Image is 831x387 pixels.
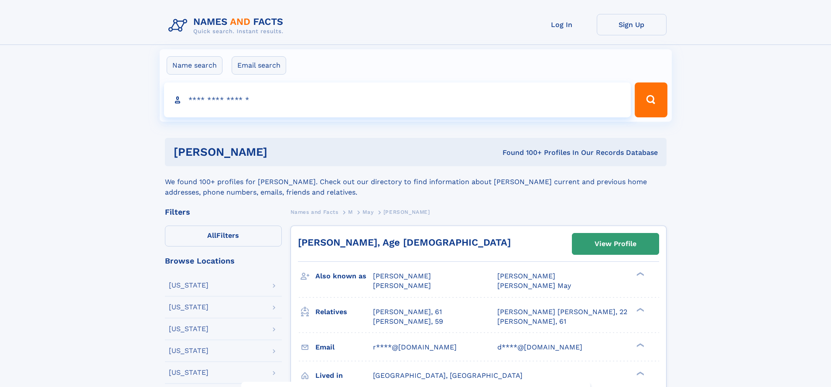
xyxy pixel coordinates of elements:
button: Search Button [635,82,667,117]
div: ❯ [634,342,645,348]
div: ❯ [634,307,645,312]
div: Found 100+ Profiles In Our Records Database [385,148,658,158]
label: Filters [165,226,282,247]
div: We found 100+ profiles for [PERSON_NAME]. Check out our directory to find information about [PERS... [165,166,667,198]
div: Browse Locations [165,257,282,265]
a: [PERSON_NAME] [PERSON_NAME], 22 [497,307,627,317]
span: May [362,209,373,215]
div: [US_STATE] [169,369,209,376]
a: Names and Facts [291,206,339,217]
h3: Also known as [315,269,373,284]
h3: Email [315,340,373,355]
label: Email search [232,56,286,75]
div: [US_STATE] [169,347,209,354]
span: [PERSON_NAME] [497,272,555,280]
div: ❯ [634,271,645,277]
a: Sign Up [597,14,667,35]
h1: [PERSON_NAME] [174,147,385,158]
img: Logo Names and Facts [165,14,291,38]
span: [PERSON_NAME] [373,281,431,290]
label: Name search [167,56,222,75]
span: [GEOGRAPHIC_DATA], [GEOGRAPHIC_DATA] [373,371,523,380]
a: [PERSON_NAME], 59 [373,317,443,326]
div: [US_STATE] [169,304,209,311]
a: M [348,206,353,217]
h3: Relatives [315,305,373,319]
a: [PERSON_NAME], 61 [373,307,442,317]
span: [PERSON_NAME] May [497,281,571,290]
span: All [207,231,216,240]
div: Filters [165,208,282,216]
div: View Profile [595,234,636,254]
div: [US_STATE] [169,325,209,332]
a: Log In [527,14,597,35]
div: ❯ [634,370,645,376]
div: [US_STATE] [169,282,209,289]
span: [PERSON_NAME] [383,209,430,215]
input: search input [164,82,631,117]
span: [PERSON_NAME] [373,272,431,280]
a: [PERSON_NAME], Age [DEMOGRAPHIC_DATA] [298,237,511,248]
a: View Profile [572,233,659,254]
a: May [362,206,373,217]
h3: Lived in [315,368,373,383]
a: [PERSON_NAME], 61 [497,317,566,326]
span: M [348,209,353,215]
